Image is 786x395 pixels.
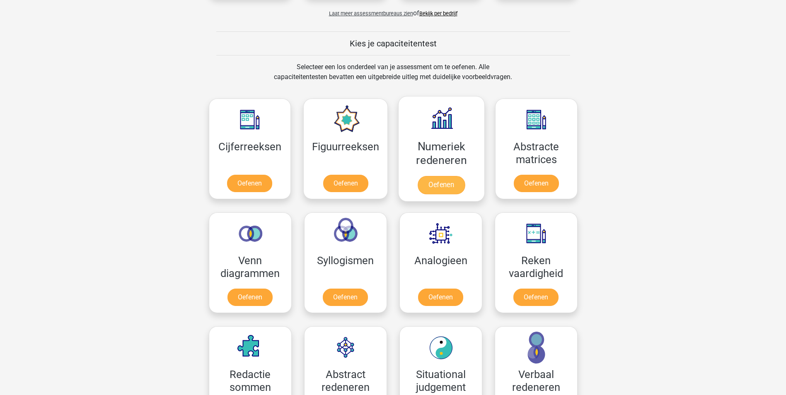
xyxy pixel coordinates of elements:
a: Oefenen [227,289,273,306]
a: Oefenen [418,176,465,194]
a: Bekijk per bedrijf [419,10,457,17]
a: Oefenen [514,175,559,192]
a: Oefenen [418,289,463,306]
div: Selecteer een los onderdeel van je assessment om te oefenen. Alle capaciteitentesten bevatten een... [266,62,520,92]
a: Oefenen [323,289,368,306]
a: Oefenen [513,289,559,306]
span: Laat meer assessmentbureaus zien [329,10,413,17]
div: of [203,2,584,18]
h5: Kies je capaciteitentest [216,39,570,48]
a: Oefenen [323,175,368,192]
a: Oefenen [227,175,272,192]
